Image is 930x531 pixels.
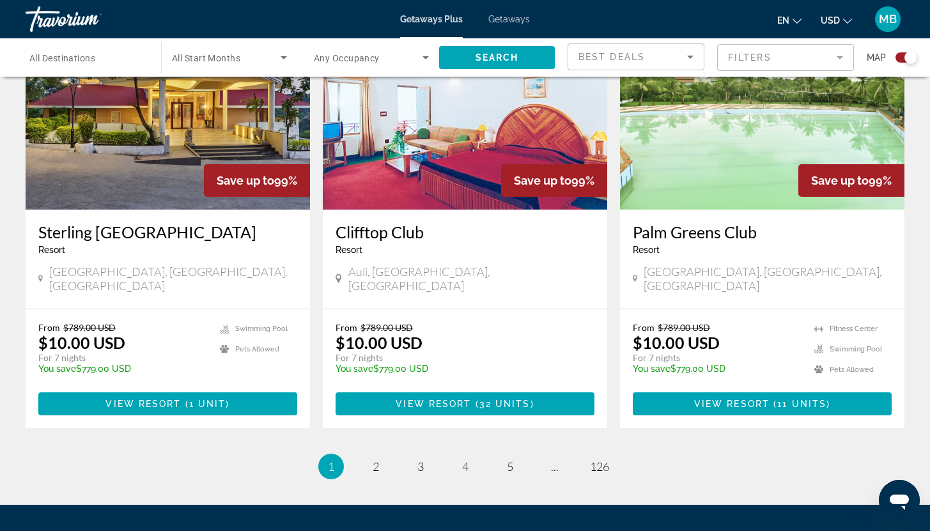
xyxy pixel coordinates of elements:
[501,164,607,197] div: 99%
[476,52,519,63] span: Search
[830,366,874,374] span: Pets Allowed
[879,480,920,521] iframe: Bouton de lancement de la fenêtre de messagerie
[479,399,531,409] span: 32 units
[439,46,555,69] button: Search
[26,5,310,210] img: DM58E01X.jpg
[811,174,869,187] span: Save up to
[821,15,840,26] span: USD
[400,14,463,24] a: Getaways Plus
[633,352,802,364] p: For 7 nights
[235,325,288,333] span: Swimming Pool
[633,364,670,374] span: You save
[314,53,380,63] span: Any Occupancy
[336,333,422,352] p: $10.00 USD
[717,43,854,72] button: Filter
[38,364,76,374] span: You save
[830,345,882,353] span: Swimming Pool
[551,459,559,473] span: ...
[777,399,826,409] span: 11 units
[507,459,513,473] span: 5
[336,392,594,415] button: View Resort(32 units)
[38,322,60,333] span: From
[871,6,904,33] button: User Menu
[578,52,645,62] span: Best Deals
[770,399,830,409] span: ( )
[417,459,424,473] span: 3
[360,322,413,333] span: $789.00 USD
[204,164,310,197] div: 99%
[172,53,240,63] span: All Start Months
[798,164,904,197] div: 99%
[488,14,530,24] a: Getaways
[658,322,710,333] span: $789.00 USD
[578,49,694,65] mat-select: Sort by
[590,459,609,473] span: 126
[633,245,660,255] span: Resort
[694,399,770,409] span: View Resort
[867,49,886,66] span: Map
[777,15,789,26] span: en
[323,5,607,210] img: 4276I01L.jpg
[105,399,181,409] span: View Resort
[336,352,582,364] p: For 7 nights
[29,53,95,63] span: All Destinations
[879,13,897,26] span: MB
[38,245,65,255] span: Resort
[235,345,279,353] span: Pets Allowed
[38,392,297,415] button: View Resort(1 unit)
[471,399,534,409] span: ( )
[38,364,207,374] p: $779.00 USD
[189,399,226,409] span: 1 unit
[26,3,153,36] a: Travorium
[336,322,357,333] span: From
[38,352,207,364] p: For 7 nights
[26,454,904,479] nav: Pagination
[182,399,230,409] span: ( )
[620,5,904,210] img: DC88O01X.jpg
[336,364,373,374] span: You save
[633,222,892,242] a: Palm Greens Club
[633,364,802,374] p: $779.00 USD
[348,265,595,293] span: Auli, [GEOGRAPHIC_DATA], [GEOGRAPHIC_DATA]
[830,325,878,333] span: Fitness Center
[462,459,469,473] span: 4
[633,322,655,333] span: From
[336,245,362,255] span: Resort
[328,459,334,473] span: 1
[373,459,379,473] span: 2
[336,364,582,374] p: $779.00 USD
[821,11,852,29] button: Change currency
[644,265,892,293] span: [GEOGRAPHIC_DATA], [GEOGRAPHIC_DATA], [GEOGRAPHIC_DATA]
[38,222,297,242] a: Sterling [GEOGRAPHIC_DATA]
[38,333,125,352] p: $10.00 USD
[514,174,571,187] span: Save up to
[633,392,892,415] button: View Resort(11 units)
[633,333,720,352] p: $10.00 USD
[49,265,297,293] span: [GEOGRAPHIC_DATA], [GEOGRAPHIC_DATA], [GEOGRAPHIC_DATA]
[336,222,594,242] a: Clifftop Club
[777,11,802,29] button: Change language
[396,399,471,409] span: View Resort
[217,174,274,187] span: Save up to
[63,322,116,333] span: $789.00 USD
